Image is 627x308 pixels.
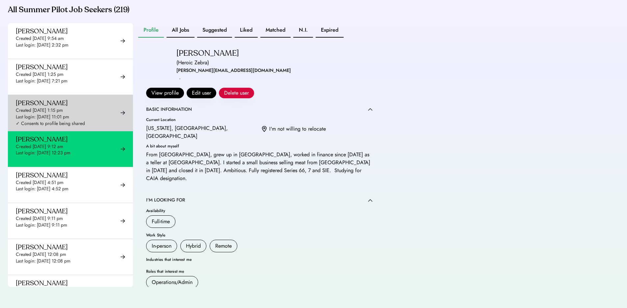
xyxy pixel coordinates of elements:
[16,150,70,156] div: Last login: [DATE] 12:23 pm
[16,114,69,120] div: Last login: [DATE] 11:01 pm
[16,135,68,143] div: [PERSON_NAME]
[146,88,184,98] button: View profile
[16,78,67,84] div: Last login: [DATE] 7:21 pm
[260,23,291,38] button: Matched
[152,218,170,226] div: Full-time
[120,183,125,187] img: arrow-right-black.svg
[16,107,63,114] div: Created [DATE] 1:15 pm
[368,199,373,202] img: caret-up.svg
[16,120,85,127] div: ✓ Consents to profile being shared
[176,48,239,59] div: [PERSON_NAME]
[235,23,258,38] button: Liked
[8,5,380,15] div: All Summer Pilot Job Seekers (219)
[16,143,63,150] div: Created [DATE] 9:12 am
[146,106,192,113] div: BASIC INFORMATION
[120,147,125,151] img: arrow-right-black.svg
[269,125,326,133] div: I'm not willing to relocate
[146,48,172,74] img: yH5BAEAAAAALAAAAAABAAEAAAIBRAA7
[16,42,68,48] div: Last login: [DATE] 2:32 pm
[152,242,171,250] div: In-person
[138,23,164,38] button: Profile
[16,179,64,186] div: Created [DATE] 4:51 pm
[120,219,125,223] img: arrow-right-black.svg
[215,242,232,250] div: Remote
[120,255,125,259] img: arrow-right-black.svg
[146,118,257,122] div: Current Location
[16,27,68,35] div: [PERSON_NAME]
[187,88,216,98] button: Edit user
[146,151,373,182] div: From [GEOGRAPHIC_DATA], grew up in [GEOGRAPHIC_DATA], worked in finance since [DATE] as a teller ...
[146,258,373,262] div: Industries that interest me
[16,35,64,42] div: Created [DATE] 9:54 am
[146,124,257,140] div: [US_STATE], [GEOGRAPHIC_DATA], [GEOGRAPHIC_DATA]
[197,23,232,38] button: Suggested
[219,88,254,98] button: Delete user
[316,23,344,38] button: Expired
[368,108,373,111] img: caret-up.svg
[120,110,125,115] img: arrow-right-black.svg
[16,251,66,258] div: Created [DATE] 12:08 pm
[16,222,67,229] div: Last login: [DATE] 9:11 pm
[262,126,267,133] img: location.svg
[186,242,201,250] div: Hybrid
[146,209,373,213] div: Availability
[146,233,373,237] div: Work Style
[16,243,68,251] div: [PERSON_NAME]
[16,207,68,215] div: [PERSON_NAME]
[176,67,291,75] div: [PERSON_NAME][EMAIL_ADDRESS][DOMAIN_NAME]
[146,269,373,273] div: Roles that interest me
[16,279,68,287] div: [PERSON_NAME]
[16,215,63,222] div: Created [DATE] 9:11 pm
[16,71,64,78] div: Created [DATE] 1:25 pm
[167,23,195,38] button: All Jobs
[146,144,373,148] div: A bit about myself
[146,197,185,203] div: I'M LOOKING FOR
[120,39,125,43] img: arrow-right-black.svg
[16,63,68,71] div: [PERSON_NAME]
[152,278,193,286] div: Operations/Admin
[16,186,68,192] div: Last login: [DATE] 4:52 pm
[176,59,209,67] div: (Heroic Zebra)
[293,23,313,38] button: N.I.
[16,171,68,179] div: [PERSON_NAME]
[16,99,68,107] div: [PERSON_NAME]
[16,258,70,264] div: Last login: [DATE] 12:08 pm
[179,75,181,82] div: ·
[120,75,125,79] img: arrow-right-black.svg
